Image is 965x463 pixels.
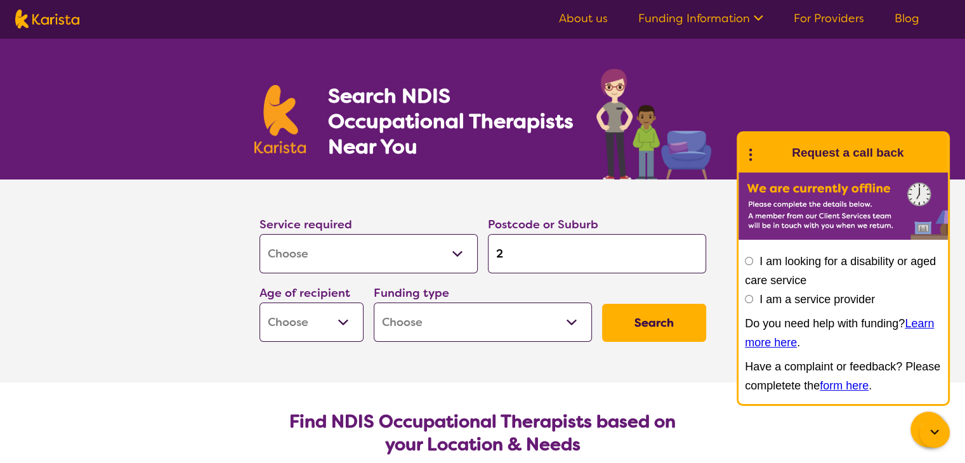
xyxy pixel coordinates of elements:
label: Postcode or Suburb [488,217,598,232]
button: Search [602,304,706,342]
img: Karista offline chat form to request call back [739,173,948,240]
label: Age of recipient [259,285,350,301]
a: About us [559,11,608,26]
label: I am a service provider [759,293,875,306]
h1: Search NDIS Occupational Therapists Near You [327,83,574,159]
h2: Find NDIS Occupational Therapists based on your Location & Needs [270,410,696,456]
img: Karista logo [254,85,306,153]
label: I am looking for a disability or aged care service [745,255,936,287]
label: Service required [259,217,352,232]
a: Blog [895,11,919,26]
label: Funding type [374,285,449,301]
a: Funding Information [638,11,763,26]
img: occupational-therapy [596,68,711,179]
input: Type [488,234,706,273]
p: Do you need help with funding? . [745,314,942,352]
button: Channel Menu [910,412,946,447]
a: form here [820,379,869,392]
a: For Providers [794,11,864,26]
img: Karista [759,140,784,166]
p: Have a complaint or feedback? Please completete the . [745,357,942,395]
h1: Request a call back [792,143,903,162]
img: Karista logo [15,10,79,29]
